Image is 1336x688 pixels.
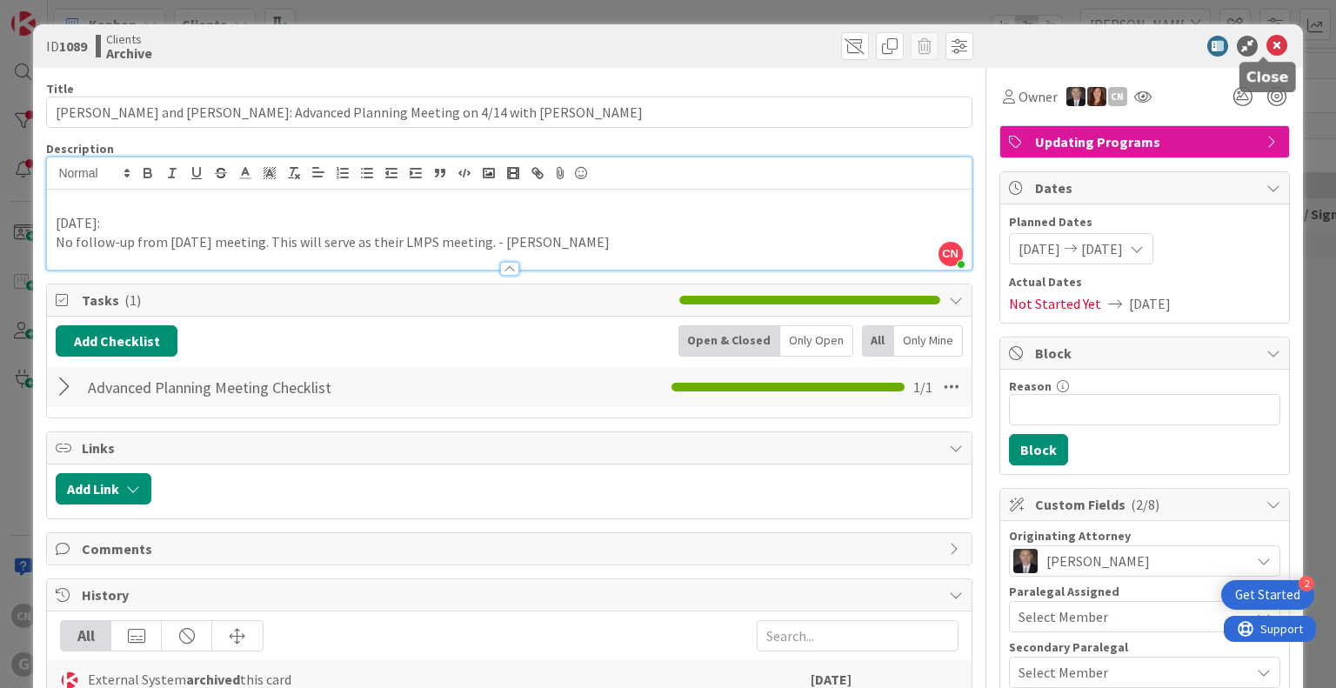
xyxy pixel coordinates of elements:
label: Reason [1009,378,1052,394]
span: [DATE] [1081,238,1123,259]
b: 1089 [59,37,87,55]
p: [DATE]: [56,213,962,233]
input: type card name here... [46,97,972,128]
span: Updating Programs [1035,131,1258,152]
img: CA [1087,87,1106,106]
span: CN [939,242,963,266]
div: Open Get Started checklist, remaining modules: 2 [1221,580,1314,610]
div: Open & Closed [678,325,780,357]
span: Select Member [1019,606,1108,627]
span: [DATE] [1129,293,1171,314]
div: Only Open [780,325,853,357]
div: CN [1108,87,1127,106]
span: Clients [106,32,152,46]
span: Dates [1035,177,1258,198]
div: Only Mine [894,325,963,357]
span: Planned Dates [1009,213,1280,231]
b: [DATE] [811,671,852,688]
div: Paralegal Assigned [1009,585,1280,598]
span: ID [46,36,87,57]
input: Add Checklist... [82,371,473,403]
span: ( 1 ) [124,291,141,309]
input: Search... [757,620,959,651]
span: Block [1035,343,1258,364]
h5: Close [1246,69,1289,85]
span: Links [82,438,939,458]
span: ( 2/8 ) [1131,496,1159,513]
span: Owner [1019,86,1058,107]
span: Not Started Yet [1009,293,1101,314]
p: No follow-up from [DATE] meeting. This will serve as their LMPS meeting. - [PERSON_NAME] [56,232,962,252]
div: Originating Attorney [1009,530,1280,542]
span: [DATE] [1019,238,1060,259]
button: Add Link [56,473,151,504]
span: Description [46,141,114,157]
span: Select Member [1019,662,1108,683]
div: Secondary Paralegal [1009,641,1280,653]
div: 2 [1299,576,1314,591]
button: Block [1009,434,1068,465]
b: Archive [106,46,152,60]
span: Custom Fields [1035,494,1258,515]
img: BG [1066,87,1085,106]
span: History [82,584,939,605]
span: Tasks [82,290,670,311]
label: Title [46,81,74,97]
span: [PERSON_NAME] [1046,551,1150,571]
b: archived [186,671,240,688]
span: 1 / 1 [913,377,932,397]
button: Add Checklist [56,325,177,357]
span: Comments [82,538,939,559]
div: All [61,621,111,651]
div: Get Started [1235,586,1300,604]
div: All [862,325,894,357]
span: Support [37,3,79,23]
span: Actual Dates [1009,273,1280,291]
img: BG [1013,549,1038,573]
